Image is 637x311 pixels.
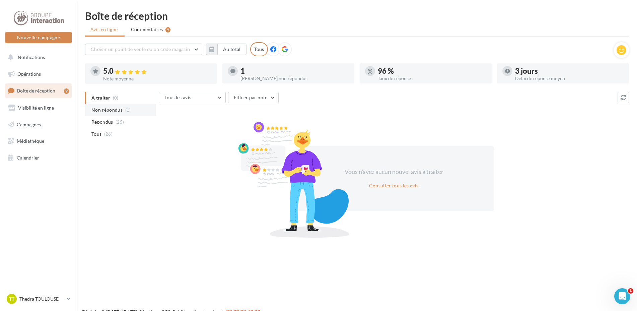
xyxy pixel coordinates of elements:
[18,54,45,60] span: Notifications
[9,296,14,302] span: TT
[103,67,212,75] div: 5.0
[91,107,123,113] span: Non répondus
[5,293,72,305] a: TT Thedra TOULOUSE
[206,44,246,55] button: Au total
[378,76,486,81] div: Taux de réponse
[91,119,113,125] span: Répondus
[4,151,73,165] a: Calendrier
[378,67,486,75] div: 96 %
[19,296,64,302] p: Thedra TOULOUSE
[366,182,421,190] button: Consulter tous les avis
[336,168,451,176] div: Vous n'avez aucun nouvel avis à traiter
[240,67,349,75] div: 1
[4,50,70,64] button: Notifications
[165,27,170,33] div: 9
[250,42,268,56] div: Tous
[116,119,124,125] span: (25)
[131,26,163,33] span: Commentaires
[91,46,190,52] span: Choisir un point de vente ou un code magasin
[17,155,39,161] span: Calendrier
[4,134,73,148] a: Médiathèque
[159,92,226,103] button: Tous les avis
[91,131,101,137] span: Tous
[17,121,41,127] span: Campagnes
[85,11,629,21] div: Boîte de réception
[240,76,349,81] div: [PERSON_NAME] non répondus
[17,138,44,144] span: Médiathèque
[103,76,212,81] div: Note moyenne
[228,92,279,103] button: Filtrer par note
[4,101,73,115] a: Visibilité en ligne
[85,44,202,55] button: Choisir un point de vente ou un code magasin
[217,44,246,55] button: Au total
[17,88,55,94] span: Boîte de réception
[4,83,73,98] a: Boîte de réception9
[628,288,633,294] span: 1
[515,67,624,75] div: 3 jours
[125,107,131,113] span: (1)
[5,32,72,43] button: Nouvelle campagne
[64,88,69,94] div: 9
[164,95,192,100] span: Tous les avis
[17,71,41,77] span: Opérations
[104,131,113,137] span: (26)
[4,67,73,81] a: Opérations
[4,118,73,132] a: Campagnes
[515,76,624,81] div: Délai de réponse moyen
[614,288,630,304] iframe: Intercom live chat
[18,105,54,111] span: Visibilité en ligne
